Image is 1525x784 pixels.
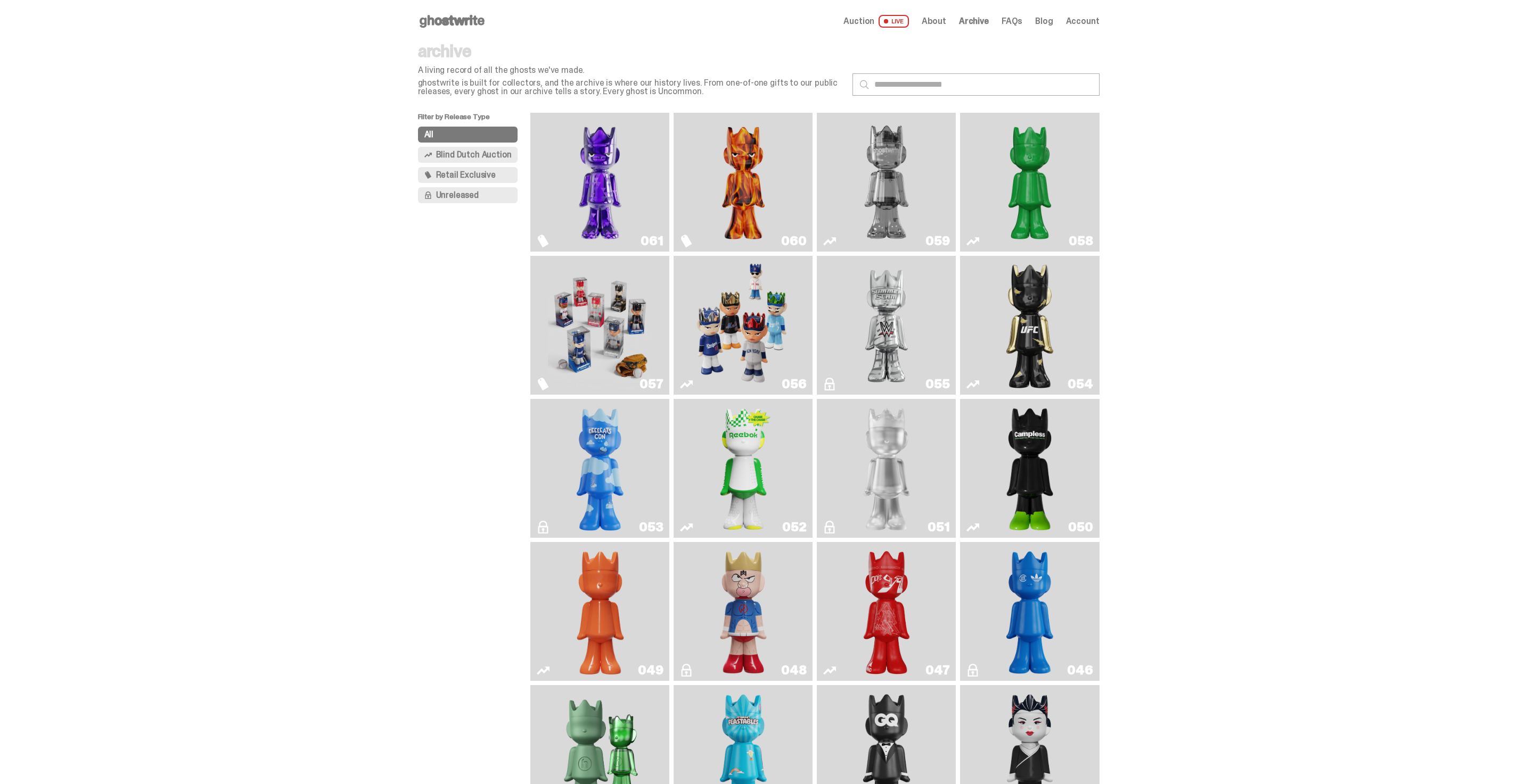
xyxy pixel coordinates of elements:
span: All [424,130,434,139]
img: ghooooost [572,403,628,533]
div: 055 [925,378,949,390]
img: Schrödinger's ghost: Sunday Green [978,117,1082,247]
div: 050 [1068,521,1093,533]
button: All [418,127,518,143]
a: ghooooost [537,403,663,533]
div: 047 [925,664,949,677]
div: 048 [781,664,806,677]
button: Unreleased [418,187,518,203]
div: 054 [1068,378,1093,390]
a: Two [823,117,949,247]
a: Campless [966,403,1093,533]
span: Blind Dutch Auction [436,151,512,159]
a: Skip [823,546,949,677]
a: Archive [959,17,989,26]
a: Schrödinger's ghost: Orange Vibe [537,546,663,677]
a: Auction LIVE [843,15,908,28]
img: Fantasy [548,117,652,247]
img: LLLoyalty [858,403,915,533]
a: Blog [1035,17,1053,26]
a: Fantasy [537,117,663,247]
p: ghostwrite is built for collectors, and the archive is where our history lives. From one-of-one g... [418,79,844,96]
div: 059 [925,235,949,247]
a: Kinnikuman [680,546,806,677]
a: LLLoyalty [823,403,949,533]
img: I Was There SummerSlam [834,260,939,390]
div: 058 [1069,235,1093,247]
img: Ruby [1002,260,1058,390]
div: 057 [639,378,663,390]
div: 049 [638,664,663,677]
a: Schrödinger's ghost: Sunday Green [966,117,1093,247]
div: 052 [782,521,806,533]
span: Unreleased [436,191,479,199]
a: Account [1066,17,1100,26]
img: Game Face (2025) [691,260,796,390]
img: Schrödinger's ghost: Orange Vibe [572,546,628,677]
img: Court Victory [715,403,772,533]
div: 060 [781,235,806,247]
div: 053 [639,521,663,533]
a: FAQs [1002,17,1022,26]
p: Filter by Release Type [418,113,531,127]
a: Game Face (2025) [537,260,663,390]
a: About [922,17,946,26]
a: Ruby [966,260,1093,390]
div: 061 [641,235,663,247]
img: ComplexCon HK [1002,546,1058,677]
p: A living record of all the ghosts we've made. [418,66,844,74]
img: Kinnikuman [715,546,772,677]
div: 046 [1067,664,1093,677]
img: Campless [1002,403,1058,533]
a: I Was There SummerSlam [823,260,949,390]
button: Retail Exclusive [418,167,518,183]
button: Blind Dutch Auction [418,147,518,163]
img: Always On Fire [691,117,796,247]
img: Two [834,117,939,247]
a: Court Victory [680,403,806,533]
span: Auction [843,17,874,26]
a: Game Face (2025) [680,260,806,390]
span: LIVE [879,15,909,28]
div: 051 [928,521,949,533]
div: 056 [782,378,806,390]
img: Skip [858,546,915,677]
a: ComplexCon HK [966,546,1093,677]
a: Always On Fire [680,117,806,247]
span: Retail Exclusive [436,171,496,179]
p: archive [418,43,844,60]
img: Game Face (2025) [548,260,652,390]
